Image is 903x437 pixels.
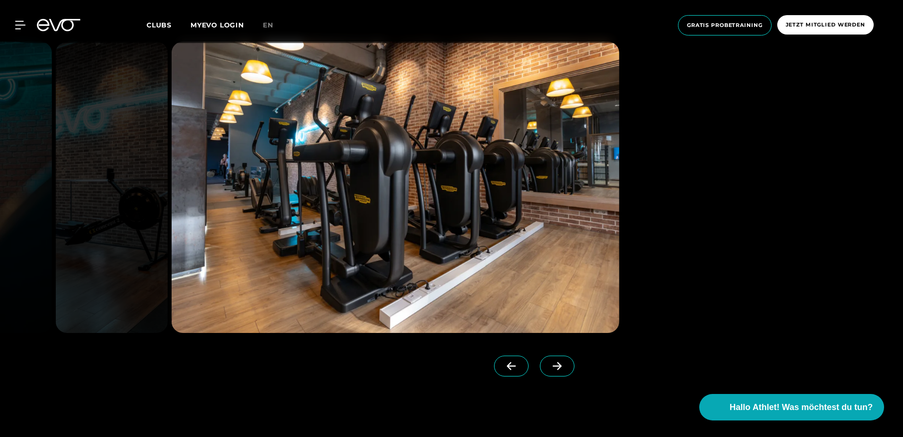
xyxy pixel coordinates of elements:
[729,401,873,414] span: Hallo Athlet! Was möchtest du tun?
[699,394,884,420] button: Hallo Athlet! Was möchtest du tun?
[147,21,172,29] span: Clubs
[774,15,877,35] a: Jetzt Mitglied werden
[687,21,763,29] span: Gratis Probetraining
[263,21,273,29] span: en
[675,15,774,35] a: Gratis Probetraining
[172,42,619,333] img: evofitness
[786,21,865,29] span: Jetzt Mitglied werden
[191,21,244,29] a: MYEVO LOGIN
[56,42,168,333] img: evofitness
[263,20,285,31] a: en
[147,20,191,29] a: Clubs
